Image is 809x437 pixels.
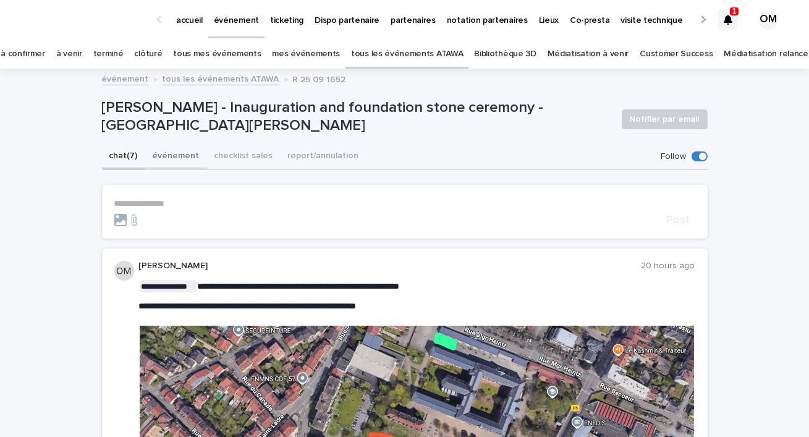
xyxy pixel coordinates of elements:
[102,144,145,170] button: chat (7)
[56,40,82,69] a: à venir
[281,144,366,170] button: report/annulation
[163,71,279,85] a: tous les événements ATAWA
[630,113,700,125] span: Notifier par email
[548,40,629,69] a: Médiatisation à venir
[25,7,145,32] img: Ls34BcGeRexTGTNfXpUC
[661,151,687,162] p: Follow
[474,40,536,69] a: Bibliothèque 3D
[662,214,695,226] button: Post
[207,144,281,170] button: checklist sales
[351,40,463,69] a: tous les événements ATAWA
[139,261,642,271] p: [PERSON_NAME]
[642,261,695,271] p: 20 hours ago
[102,71,149,85] a: événement
[667,214,690,226] span: Post
[640,40,713,69] a: Customer Success
[758,10,778,30] div: OM
[134,40,162,69] a: clôturé
[732,7,737,15] p: 1
[622,109,708,129] button: Notifier par email
[1,40,45,69] a: à confirmer
[293,72,346,85] p: R 25 09 1652
[272,40,340,69] a: mes événements
[93,40,124,69] a: terminé
[173,40,261,69] a: tous mes événements
[724,40,808,69] a: Médiatisation relance
[145,144,207,170] button: événement
[102,99,612,135] p: [PERSON_NAME] - Inauguration and foundation stone ceremony - [GEOGRAPHIC_DATA][PERSON_NAME]
[718,10,738,30] div: 1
